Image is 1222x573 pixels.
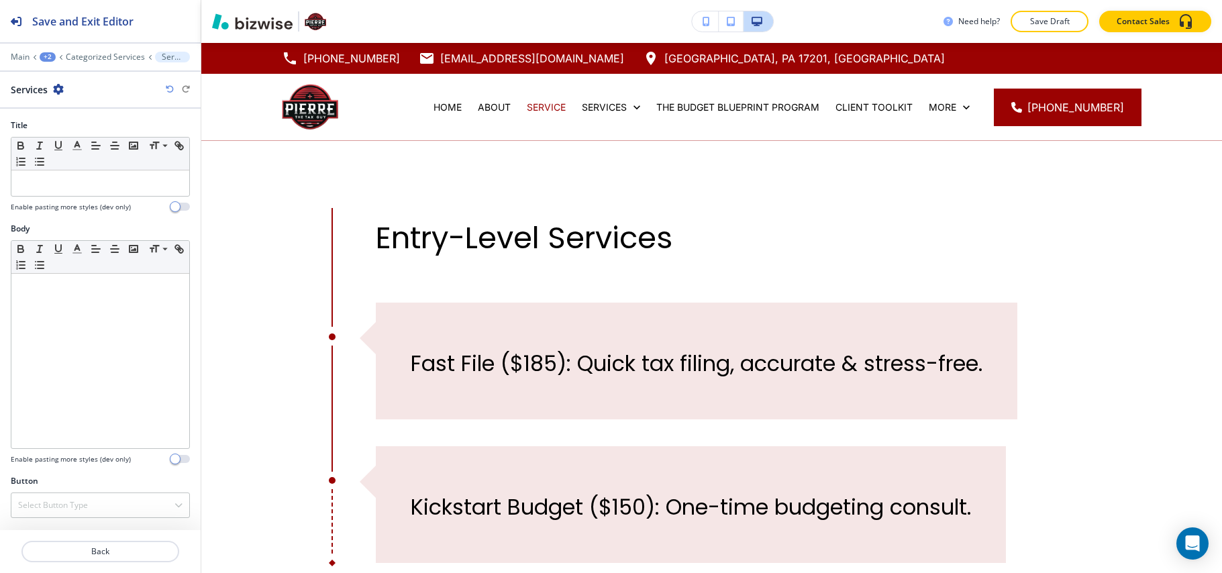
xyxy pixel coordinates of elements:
[305,11,326,32] img: Your Logo
[11,119,28,132] h2: Title
[656,101,819,114] p: The Budget Blueprint Program
[23,545,178,558] p: Back
[664,48,945,68] p: [GEOGRAPHIC_DATA], PA 17201, [GEOGRAPHIC_DATA]
[582,101,627,114] p: SERVICES
[11,52,30,62] button: Main
[411,494,971,520] p: Kickstart Budget ($150): One-time budgeting consult.
[40,52,56,62] button: +2
[66,52,145,62] button: Categorized Services
[411,351,982,376] p: Fast File ($185): Quick tax filing, accurate & stress-free.
[11,83,48,97] h2: Services
[1011,11,1088,32] button: Save Draft
[958,15,1000,28] h3: Need help?
[303,48,400,68] p: [PHONE_NUMBER]
[11,223,30,235] h2: Body
[162,52,183,62] p: Services
[1028,15,1071,28] p: Save Draft
[18,499,88,511] h4: Select Button Type
[11,202,131,212] h4: Enable pasting more styles (dev only)
[994,89,1141,126] a: [PHONE_NUMBER]
[419,48,624,68] a: [EMAIL_ADDRESS][DOMAIN_NAME]
[1176,527,1209,560] div: Open Intercom Messenger
[11,475,38,487] h2: Button
[282,48,400,68] a: [PHONE_NUMBER]
[527,101,566,114] p: SERVICE
[440,48,624,68] p: [EMAIL_ADDRESS][DOMAIN_NAME]
[1117,15,1170,28] p: Contact Sales
[478,101,511,114] p: ABOUT
[434,101,462,114] p: HOME
[929,101,956,114] p: More
[155,52,190,62] button: Services
[212,13,293,30] img: Bizwise Logo
[1099,11,1211,32] button: Contact Sales
[11,454,131,464] h4: Enable pasting more styles (dev only)
[376,220,1141,256] p: Entry-Level Services
[835,101,913,114] p: Client Toolkit
[32,13,134,30] h2: Save and Exit Editor
[21,541,179,562] button: Back
[643,48,945,68] a: [GEOGRAPHIC_DATA], PA 17201, [GEOGRAPHIC_DATA]
[282,79,338,135] img: Pierre The Tax Guy
[1027,99,1124,115] span: [PHONE_NUMBER]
